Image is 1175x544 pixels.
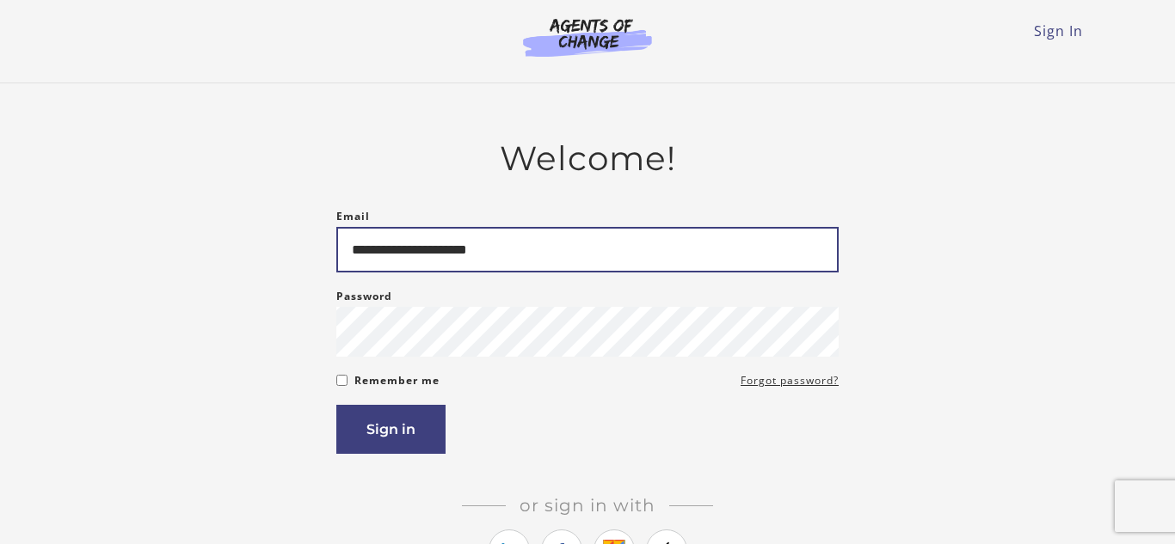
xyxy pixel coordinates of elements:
[741,370,839,391] a: Forgot password?
[505,17,670,57] img: Agents of Change Logo
[336,138,839,179] h2: Welcome!
[354,370,440,391] label: Remember me
[1034,21,1083,40] a: Sign In
[336,206,370,227] label: Email
[336,405,446,454] button: Sign in
[506,495,669,516] span: Or sign in with
[336,286,392,307] label: Password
